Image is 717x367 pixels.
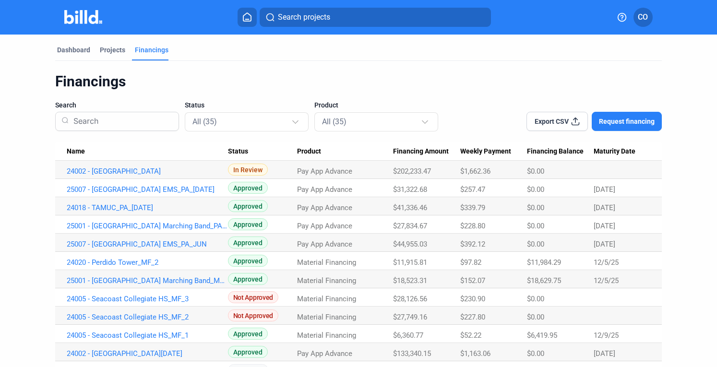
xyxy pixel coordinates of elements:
[67,167,228,176] a: 24002 - [GEOGRAPHIC_DATA]
[67,185,228,194] a: 25007 - [GEOGRAPHIC_DATA] EMS_PA_[DATE]
[460,240,485,249] span: $392.12
[460,295,485,303] span: $230.90
[314,100,338,110] span: Product
[228,291,278,303] span: Not Approved
[297,258,356,267] span: Material Financing
[297,167,352,176] span: Pay App Advance
[460,222,485,230] span: $228.80
[460,185,485,194] span: $257.47
[322,117,347,126] mat-select-trigger: All (35)
[393,276,427,285] span: $18,523.31
[460,167,490,176] span: $1,662.36
[527,222,544,230] span: $0.00
[527,331,557,340] span: $6,419.95
[297,349,352,358] span: Pay App Advance
[228,164,268,176] span: In Review
[393,203,427,212] span: $41,336.46
[594,258,619,267] span: 12/5/25
[228,255,268,267] span: Approved
[393,167,431,176] span: $202,233.47
[393,222,427,230] span: $27,834.67
[228,218,268,230] span: Approved
[67,258,228,267] a: 24020 - Perdido Tower_MF_2
[67,331,228,340] a: 24005 - Seacoast Collegiate HS_MF_1
[527,147,584,156] span: Financing Balance
[393,147,460,156] div: Financing Amount
[460,276,485,285] span: $152.07
[460,147,511,156] span: Weekly Payment
[297,313,356,321] span: Material Financing
[393,147,449,156] span: Financing Amount
[67,313,228,321] a: 24005 - Seacoast Collegiate HS_MF_2
[460,147,527,156] div: Weekly Payment
[527,167,544,176] span: $0.00
[594,240,615,249] span: [DATE]
[638,12,648,23] span: CO
[393,185,427,194] span: $31,322.68
[527,276,561,285] span: $18,629.75
[393,313,427,321] span: $27,749.16
[460,203,485,212] span: $339.79
[526,112,588,131] button: Export CSV
[297,147,321,156] span: Product
[67,295,228,303] a: 24005 - Seacoast Collegiate HS_MF_3
[228,328,268,340] span: Approved
[527,147,594,156] div: Financing Balance
[297,222,352,230] span: Pay App Advance
[594,276,619,285] span: 12/5/25
[297,240,352,249] span: Pay App Advance
[599,117,655,126] span: Request financing
[527,313,544,321] span: $0.00
[55,72,662,91] div: Financings
[527,240,544,249] span: $0.00
[297,203,352,212] span: Pay App Advance
[393,295,427,303] span: $28,126.56
[527,258,561,267] span: $11,984.29
[297,295,356,303] span: Material Financing
[192,117,217,126] mat-select-trigger: All (35)
[228,182,268,194] span: Approved
[135,45,168,55] div: Financings
[594,331,619,340] span: 12/9/25
[460,331,481,340] span: $52.22
[228,200,268,212] span: Approved
[460,258,481,267] span: $97.82
[594,349,615,358] span: [DATE]
[67,240,228,249] a: 25007 - [GEOGRAPHIC_DATA] EMS_PA_JUN
[460,313,485,321] span: $227.80
[67,276,228,285] a: 25001 - [GEOGRAPHIC_DATA] Marching Band_MF_1
[594,147,635,156] span: Maturity Date
[67,222,228,230] a: 25001 - [GEOGRAPHIC_DATA] Marching Band_PA_[DATE]
[393,349,431,358] span: $133,340.15
[393,240,427,249] span: $44,955.03
[228,237,268,249] span: Approved
[278,12,330,23] span: Search projects
[297,185,352,194] span: Pay App Advance
[633,8,653,27] button: CO
[228,147,248,156] span: Status
[100,45,125,55] div: Projects
[297,276,356,285] span: Material Financing
[64,10,102,24] img: Billd Company Logo
[67,203,228,212] a: 24018 - TAMUC_PA_[DATE]
[185,100,204,110] span: Status
[594,203,615,212] span: [DATE]
[70,109,173,134] input: Search
[594,147,650,156] div: Maturity Date
[527,349,544,358] span: $0.00
[57,45,90,55] div: Dashboard
[297,331,356,340] span: Material Financing
[297,147,393,156] div: Product
[67,349,228,358] a: 24002 - [GEOGRAPHIC_DATA][DATE]
[527,203,544,212] span: $0.00
[393,258,427,267] span: $11,915.81
[527,295,544,303] span: $0.00
[260,8,491,27] button: Search projects
[393,331,423,340] span: $6,360.77
[527,185,544,194] span: $0.00
[67,147,85,156] span: Name
[535,117,569,126] span: Export CSV
[228,273,268,285] span: Approved
[594,185,615,194] span: [DATE]
[228,309,278,321] span: Not Approved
